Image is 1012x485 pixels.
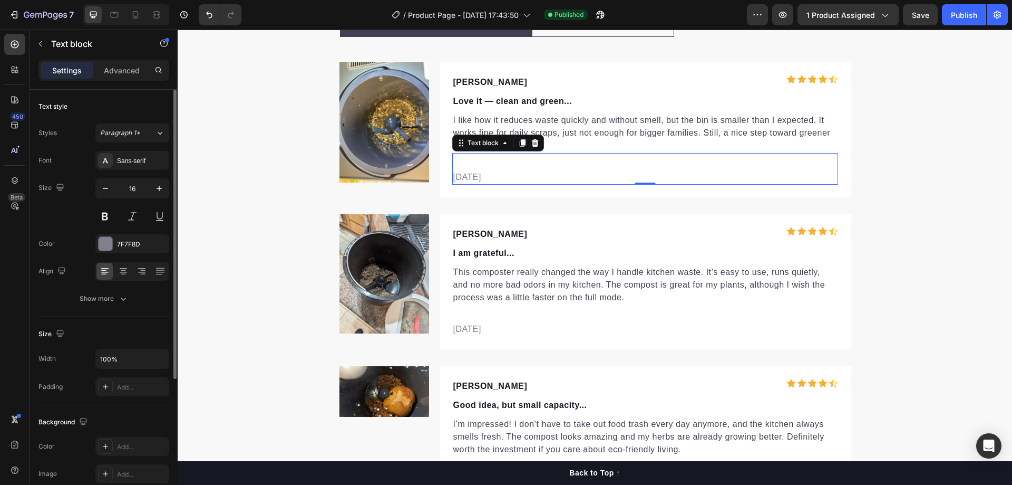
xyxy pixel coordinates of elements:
[276,350,466,363] p: [PERSON_NAME]
[806,9,875,21] span: 1 product assigned
[104,65,140,76] p: Advanced
[276,217,659,230] p: I am grateful...
[38,469,57,479] div: Image
[976,433,1001,459] div: Open Intercom Messenger
[276,84,659,122] p: I like how it reduces waste quickly and without smell, but the bin is smaller than I expected. It...
[275,292,660,307] div: Rich Text Editor. Editing area: main
[162,337,251,387] img: gempages_581434491701035528-18f953d9-92c6-4237-88ca-281e1b553d56.jpg
[38,382,63,392] div: Padding
[52,65,82,76] p: Settings
[38,289,169,308] button: Show more
[276,369,659,382] p: Good idea, but small capacity...
[912,11,929,20] span: Save
[403,9,406,21] span: /
[942,4,986,25] button: Publish
[951,9,977,21] div: Publish
[117,470,167,479] div: Add...
[408,9,519,21] span: Product Page - [DATE] 17:43:50
[38,102,67,111] div: Text style
[392,438,442,449] div: Back to Top ↑
[276,388,659,426] p: I’m impressed! I don’t have to take out food trash every day anymore, and the kitchen always smel...
[276,65,659,78] p: Love it — clean and green...
[38,354,56,364] div: Width
[38,239,55,249] div: Color
[38,181,66,195] div: Size
[95,123,169,142] button: Paragraph 1*
[4,4,79,25] button: 7
[38,128,57,138] div: Styles
[276,236,659,274] p: This composter really changed the way I handle kitchen waste. It’s easy to use, runs quietly, and...
[288,109,323,118] div: Text block
[117,156,167,166] div: Sans-serif
[554,10,583,20] span: Published
[276,141,659,154] p: [DATE]
[69,8,74,21] p: 7
[199,4,241,25] div: Undo/Redo
[117,240,167,249] div: 7F7F8D
[117,383,167,392] div: Add...
[276,198,466,211] p: [PERSON_NAME]
[80,293,129,304] div: Show more
[38,415,90,430] div: Background
[100,128,140,138] span: Paragraph 1*
[96,349,169,368] input: Auto
[162,185,251,304] img: gempages_581434491701035528-bfe7788e-a329-474a-b019-5c6817169ecc.jpg
[38,442,55,451] div: Color
[276,293,659,306] p: [DATE]
[38,327,66,341] div: Size
[51,37,141,50] p: Text block
[38,264,68,279] div: Align
[117,442,167,452] div: Add...
[38,156,52,165] div: Font
[276,48,350,57] strong: [PERSON_NAME]
[178,30,1012,485] iframe: Design area
[10,112,25,121] div: 450
[903,4,938,25] button: Save
[797,4,899,25] button: 1 product assigned
[8,193,25,202] div: Beta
